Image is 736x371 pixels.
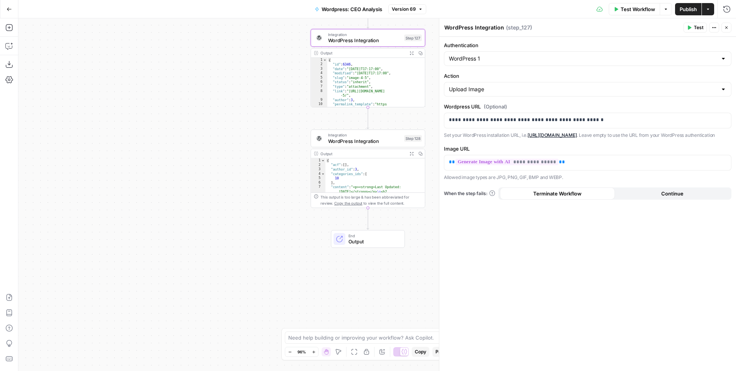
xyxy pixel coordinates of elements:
[444,174,731,181] p: Allowed image types are JPG, PNG, GIF, BMP and WEBP.
[328,132,401,138] span: Integration
[311,80,327,85] div: 6
[415,348,426,355] span: Copy
[311,84,327,89] div: 7
[311,98,327,102] div: 9
[311,158,325,163] div: 1
[328,37,401,44] span: WordPress Integration
[412,347,429,357] button: Copy
[680,5,697,13] span: Publish
[322,5,382,13] span: Wordpress: CEO Analysis
[367,107,369,129] g: Edge from step_127 to step_128
[315,34,323,41] img: WordPress%20logotype.png
[311,181,325,185] div: 6
[484,103,507,110] span: (Optional)
[311,67,327,71] div: 3
[321,172,325,176] span: Toggle code folding, rows 4 through 6
[311,62,327,67] div: 2
[621,5,655,13] span: Test Workflow
[444,103,731,110] label: Wordpress URL
[675,3,701,15] button: Publish
[334,201,362,205] span: Copy the output
[311,102,327,116] div: 10
[444,24,504,31] textarea: WordPress Integration
[533,190,582,197] span: Terminate Workflow
[320,194,422,206] div: This output is too large & has been abbreviated for review. to view the full content.
[323,58,327,62] span: Toggle code folding, rows 1 through 76
[328,31,401,37] span: Integration
[444,145,731,153] label: Image URL
[311,163,325,167] div: 2
[392,6,416,13] span: Version 69
[311,89,327,98] div: 8
[311,167,325,172] div: 3
[404,135,422,141] div: Step 128
[444,190,495,197] a: When the step fails:
[506,24,532,31] span: ( step_127 )
[404,34,422,41] div: Step 127
[367,208,369,229] g: Edge from step_128 to end
[310,230,425,248] div: EndOutput
[315,135,323,142] img: WordPress%20logotype.png
[444,41,731,49] label: Authentication
[348,238,399,245] span: Output
[311,58,327,62] div: 1
[311,76,327,80] div: 5
[449,85,717,93] input: Upload Image
[444,131,731,139] p: Set your WordPress installation URL, i.e. . Leave empty to use the URL from your WordPress authen...
[615,187,730,200] button: Continue
[310,29,425,107] div: IntegrationWordPress IntegrationStep 127Output{ "id":6346, "date":"[DATE]T17:17:00", "modified":"...
[311,71,327,76] div: 4
[388,4,426,14] button: Version 69
[432,347,451,357] button: Paste
[311,172,325,176] div: 4
[449,55,717,62] input: WordPress 1
[321,158,325,163] span: Toggle code folding, rows 1 through 8
[311,176,325,181] div: 5
[320,50,405,56] div: Output
[694,24,703,31] span: Test
[609,3,660,15] button: Test Workflow
[348,233,399,238] span: End
[310,130,425,208] div: IntegrationWordPress IntegrationStep 128Output{ "acf":[], "author_id":3, "categories_ids":[ 10 ],...
[683,23,707,33] button: Test
[320,151,405,156] div: Output
[444,72,731,80] label: Action
[527,132,577,138] a: [URL][DOMAIN_NAME]
[328,137,401,144] span: WordPress Integration
[310,3,387,15] button: Wordpress: CEO Analysis
[297,349,306,355] span: 96%
[661,190,683,197] span: Continue
[367,7,369,28] g: Edge from step_126 to step_127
